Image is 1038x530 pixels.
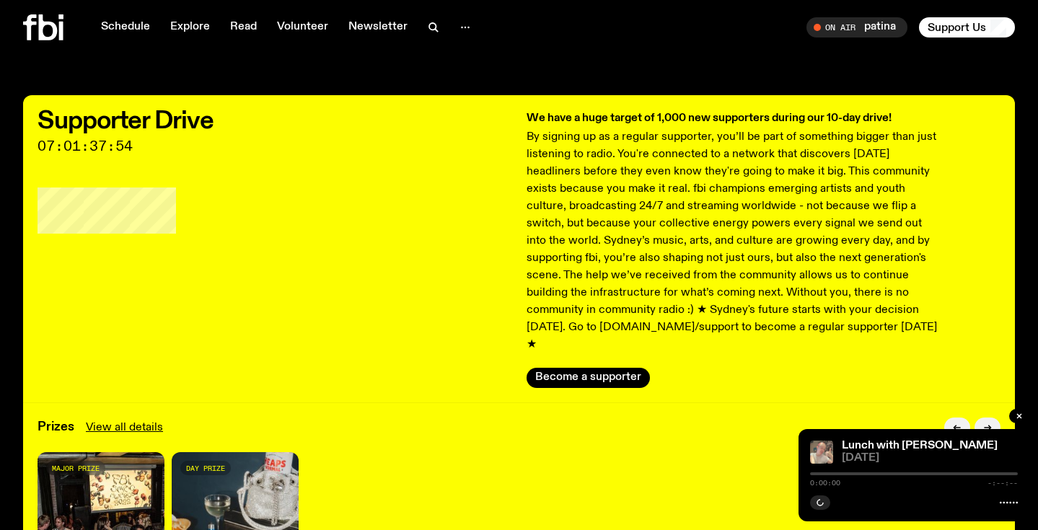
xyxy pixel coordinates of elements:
span: [DATE] [842,453,1018,464]
span: day prize [186,464,225,472]
a: Schedule [92,17,159,37]
a: Lunch with [PERSON_NAME] [842,440,998,451]
a: Explore [162,17,219,37]
h2: Supporter Drive [38,110,512,133]
button: On Airpatina [806,17,907,37]
a: Volunteer [268,17,337,37]
p: By signing up as a regular supporter, you’ll be part of something bigger than just listening to r... [527,128,942,353]
a: Newsletter [340,17,416,37]
span: 07:01:37:54 [38,140,512,153]
span: 0:00:00 [810,480,840,487]
h3: We have a huge target of 1,000 new supporters during our 10-day drive! [527,110,942,127]
h3: Prizes [38,421,74,433]
span: -:--:-- [988,480,1018,487]
span: Support Us [928,21,986,34]
a: Read [221,17,265,37]
button: Support Us [919,17,1015,37]
span: major prize [52,464,100,472]
button: Become a supporter [527,368,650,388]
a: View all details [86,419,163,436]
